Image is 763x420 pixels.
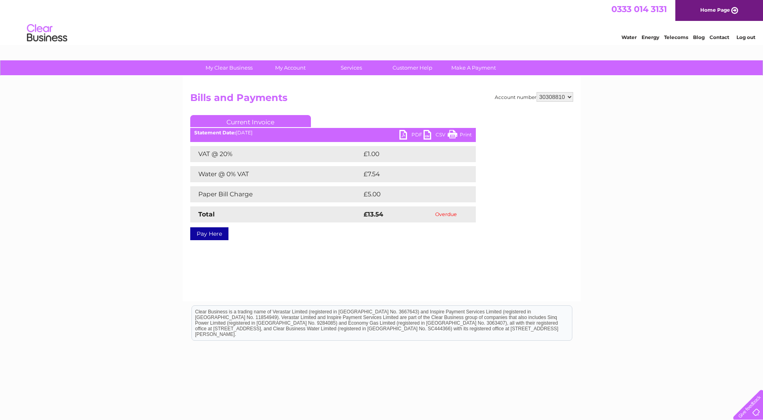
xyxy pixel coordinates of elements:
[318,60,385,75] a: Services
[495,92,573,102] div: Account number
[194,130,236,136] b: Statement Date:
[424,130,448,142] a: CSV
[198,210,215,218] strong: Total
[621,34,637,40] a: Water
[364,210,383,218] strong: £13.54
[192,4,572,39] div: Clear Business is a trading name of Verastar Limited (registered in [GEOGRAPHIC_DATA] No. 3667643...
[196,60,262,75] a: My Clear Business
[362,146,457,162] td: £1.00
[664,34,688,40] a: Telecoms
[448,130,472,142] a: Print
[190,186,362,202] td: Paper Bill Charge
[190,146,362,162] td: VAT @ 20%
[190,92,573,107] h2: Bills and Payments
[399,130,424,142] a: PDF
[736,34,755,40] a: Log out
[362,186,457,202] td: £5.00
[379,60,446,75] a: Customer Help
[362,166,457,182] td: £7.54
[190,227,228,240] a: Pay Here
[190,130,476,136] div: [DATE]
[611,4,667,14] a: 0333 014 3131
[710,34,729,40] a: Contact
[190,115,311,127] a: Current Invoice
[190,166,362,182] td: Water @ 0% VAT
[257,60,323,75] a: My Account
[416,206,476,222] td: Overdue
[440,60,507,75] a: Make A Payment
[27,21,68,45] img: logo.png
[642,34,659,40] a: Energy
[693,34,705,40] a: Blog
